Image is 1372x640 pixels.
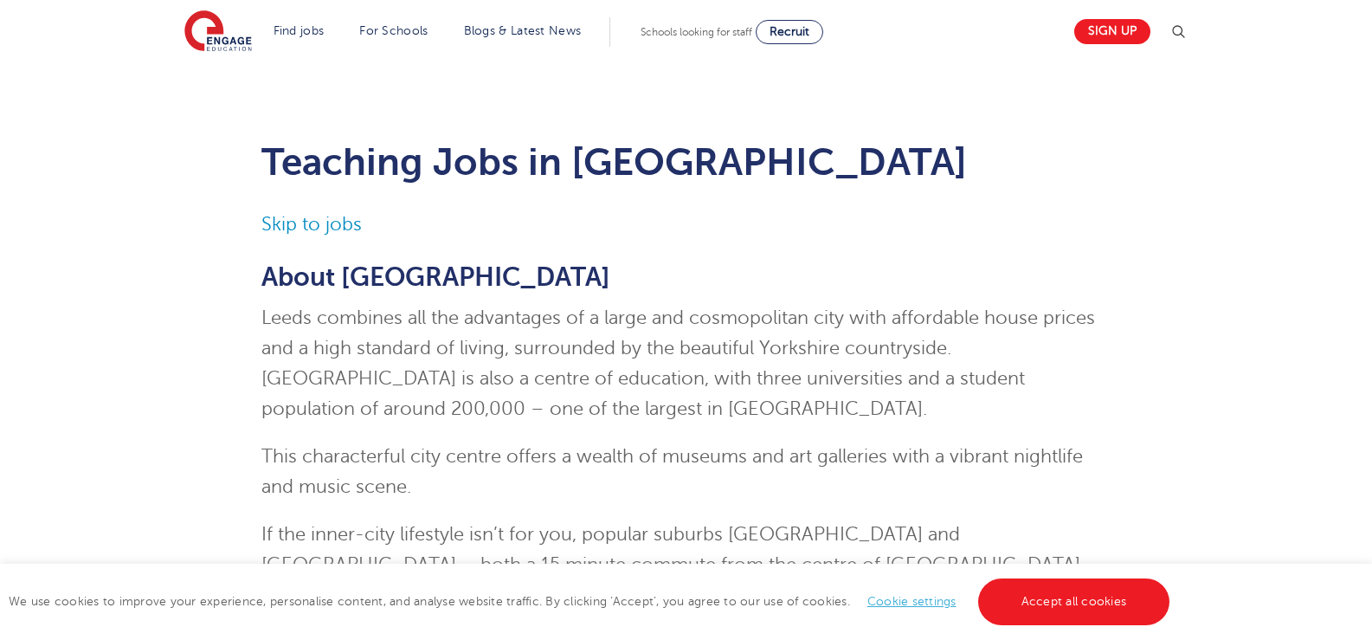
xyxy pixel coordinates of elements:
a: Find jobs [274,24,325,37]
span: Schools looking for staff [641,26,752,38]
img: Engage Education [184,10,252,54]
span: We use cookies to improve your experience, personalise content, and analyse website traffic. By c... [9,595,1174,608]
a: For Schools [359,24,428,37]
a: Accept all cookies [978,579,1170,625]
h1: Teaching Jobs in [GEOGRAPHIC_DATA] [261,140,1111,184]
span: This characterful city centre offers a wealth of museums and art galleries with a vibrant nightli... [261,446,1083,497]
a: Cookie settings [867,595,957,608]
a: Sign up [1074,19,1150,44]
a: Skip to jobs [261,214,362,235]
span: Recruit [770,25,809,38]
span: If the inner-city lifestyle isn’t for you, popular suburbs [GEOGRAPHIC_DATA] and [GEOGRAPHIC_DATA... [261,524,1099,605]
span: About [GEOGRAPHIC_DATA] [261,262,610,292]
a: Blogs & Latest News [464,24,582,37]
span: Leeds combines all the advantages of a large and cosmopolitan city with affordable house prices a... [261,307,1095,419]
a: Recruit [756,20,823,44]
